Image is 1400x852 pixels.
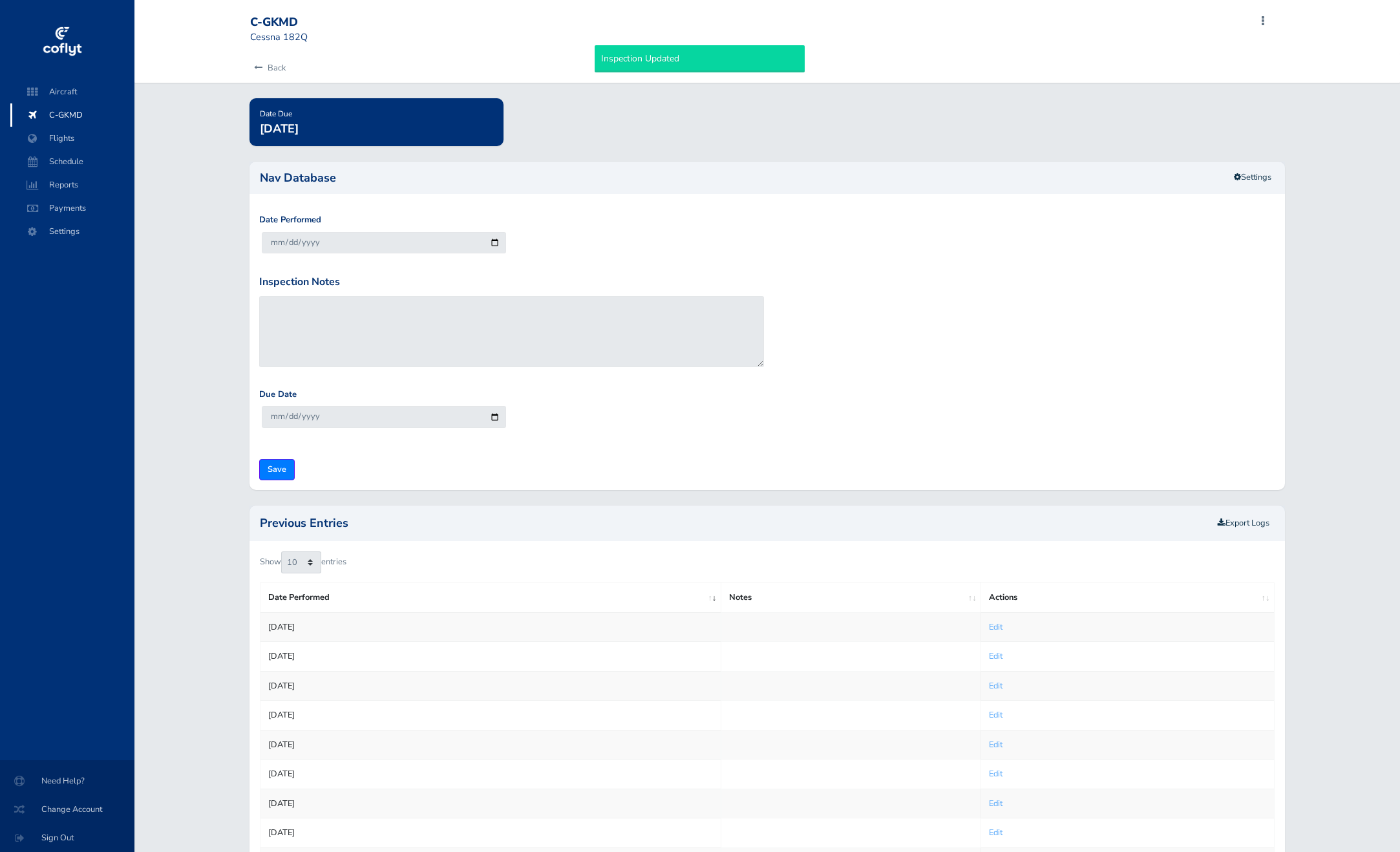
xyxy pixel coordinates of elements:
[981,583,1274,612] th: Actions: activate to sort column ascending
[989,827,1002,838] a: Edit
[260,818,721,847] td: [DATE]
[260,109,292,119] span: Date Due
[259,213,321,227] label: Date Performed
[260,121,299,136] span: [DATE]
[260,642,721,671] td: [DATE]
[989,650,1002,662] a: Edit
[16,798,119,821] span: Change Account
[250,16,343,30] div: C-GKMD
[989,798,1002,809] a: Edit
[595,45,805,72] div: Inspection Updated
[23,197,122,220] span: Payments
[1218,517,1269,529] a: Export Logs
[23,103,122,127] span: C-GKMD
[259,388,297,401] label: Due Date
[260,701,721,730] td: [DATE]
[260,730,721,759] td: [DATE]
[260,172,1275,184] h2: Nav Database
[989,768,1002,780] a: Edit
[23,150,122,173] span: Schedule
[989,680,1002,692] a: Edit
[16,769,119,793] span: Need Help?
[259,459,295,480] input: Save
[989,709,1002,721] a: Edit
[23,127,122,150] span: Flights
[16,826,119,849] span: Sign Out
[260,671,721,700] td: [DATE]
[989,739,1002,751] a: Edit
[23,220,122,243] span: Settings
[260,551,346,573] label: Show entries
[260,760,721,789] td: [DATE]
[1225,167,1280,188] a: Settings
[260,583,721,612] th: Date Performed: activate to sort column ascending
[259,274,340,291] label: Inspection Notes
[721,583,981,612] th: Notes: activate to sort column ascending
[23,80,122,103] span: Aircraft
[41,23,83,61] img: coflyt logo
[250,54,286,82] a: Back
[250,30,308,43] small: Cessna 182Q
[23,173,122,197] span: Reports
[989,621,1002,633] a: Edit
[260,789,721,818] td: [DATE]
[260,517,1213,529] h2: Previous Entries
[260,612,721,641] td: [DATE]
[281,551,321,573] select: Showentries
